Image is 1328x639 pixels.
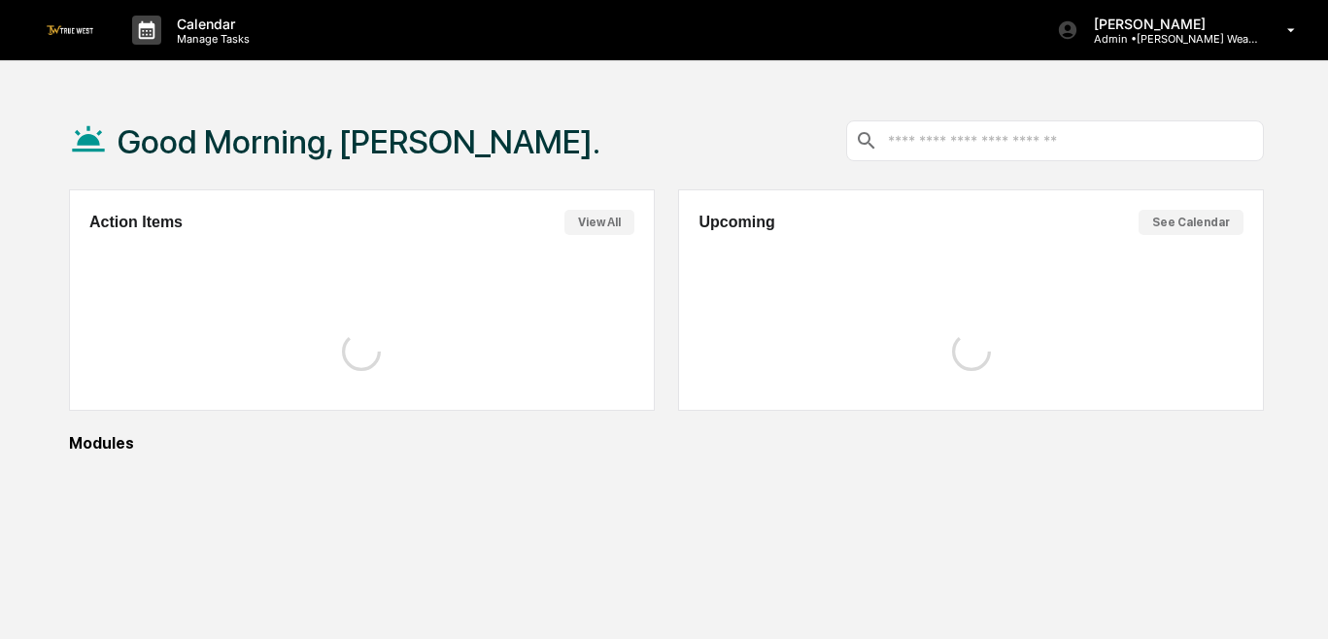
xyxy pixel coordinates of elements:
[1139,210,1243,235] button: See Calendar
[69,434,1264,453] div: Modules
[1078,32,1259,46] p: Admin • [PERSON_NAME] Wealth Management
[161,16,259,32] p: Calendar
[118,122,600,161] h1: Good Morning, [PERSON_NAME].
[1078,16,1259,32] p: [PERSON_NAME]
[161,32,259,46] p: Manage Tasks
[698,214,774,231] h2: Upcoming
[47,25,93,34] img: logo
[89,214,183,231] h2: Action Items
[564,210,634,235] button: View All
